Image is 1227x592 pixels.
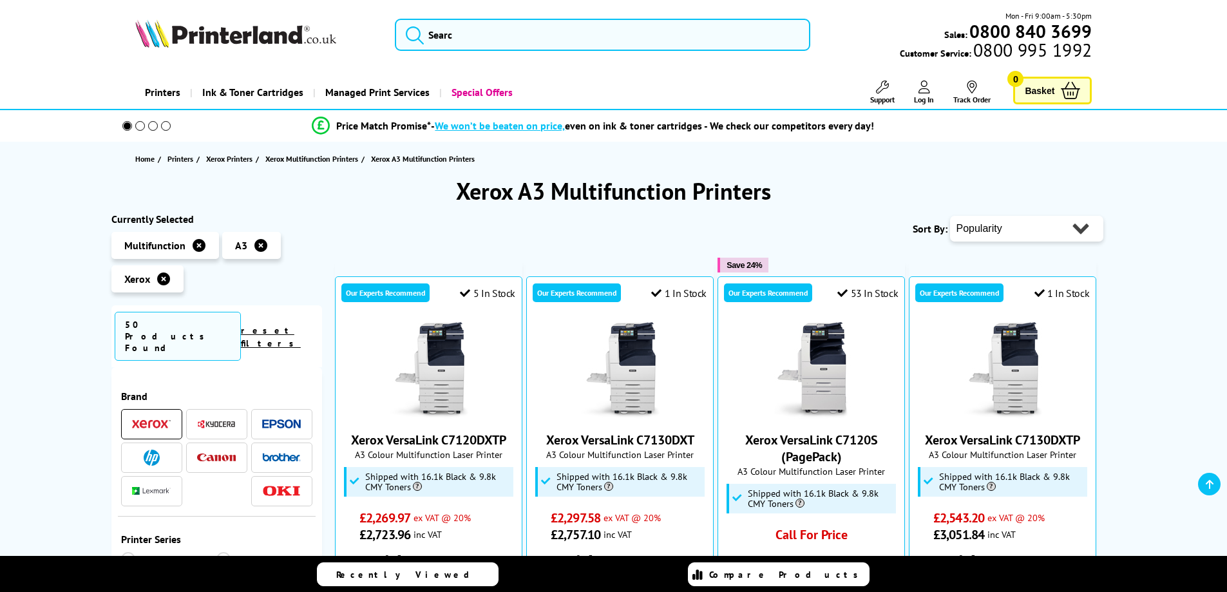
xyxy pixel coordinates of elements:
[132,419,171,428] img: Xerox
[351,432,506,448] a: Xerox VersaLink C7120DXTP
[533,448,707,461] span: A3 Colour Multifunction Laser Printer
[371,154,475,164] span: Xerox A3 Multifunction Printers
[317,562,499,586] a: Recently Viewed
[197,454,236,462] img: Canon
[167,152,196,166] a: Printers
[763,408,860,421] a: Xerox VersaLink C7120S (PagePack)
[414,528,442,540] span: inc VAT
[718,258,768,272] button: Save 24%
[933,553,1072,576] li: 0.5p per mono page
[725,465,898,477] span: A3 Colour Multifunction Laser Printer
[206,152,256,166] a: Xerox Printers
[111,176,1116,206] h1: Xerox A3 Multifunction Printers
[724,283,812,302] div: Our Experts Recommend
[969,19,1092,43] b: 0800 840 3699
[900,44,1092,59] span: Customer Service:
[604,528,632,540] span: inc VAT
[132,416,171,432] a: Xerox
[235,239,247,252] span: A3
[132,450,171,466] a: HP
[115,312,241,361] span: 50 Products Found
[944,28,967,41] span: Sales:
[955,322,1051,419] img: Xerox VersaLink C7130DXTP
[414,511,471,524] span: ex VAT @ 20%
[197,416,236,432] a: Kyocera
[262,450,301,466] a: Brother
[1034,287,1090,300] div: 1 In Stock
[688,562,870,586] a: Compare Products
[870,95,895,104] span: Support
[206,152,252,166] span: Xerox Printers
[439,76,522,109] a: Special Offers
[336,569,482,580] span: Recently Viewed
[135,19,336,48] img: Printerland Logo
[342,448,515,461] span: A3 Colour Multifunction Laser Printer
[727,260,762,270] span: Save 24%
[914,81,934,104] a: Log In
[381,408,477,421] a: Xerox VersaLink C7120DXTP
[121,390,313,403] span: Brand
[870,81,895,104] a: Support
[241,325,301,349] a: reset filters
[341,283,430,302] div: Our Experts Recommend
[916,448,1089,461] span: A3 Colour Multifunction Laser Printer
[551,526,600,543] span: £2,757.10
[933,510,984,526] span: £2,543.20
[551,553,689,576] li: 0.5p per mono page
[925,432,1080,448] a: Xerox VersaLink C7130DXTP
[359,553,498,576] li: 0.5p per mono page
[435,119,565,132] span: We won’t be beaten on price,
[967,25,1092,37] a: 0800 840 3699
[551,510,600,526] span: £2,297.58
[144,450,160,466] img: HP
[111,213,323,225] div: Currently Selected
[190,76,313,109] a: Ink & Toner Cartridges
[359,510,410,526] span: £2,269.97
[1013,77,1092,104] a: Basket 0
[651,287,707,300] div: 1 In Stock
[121,533,313,546] span: Printer Series
[167,152,193,166] span: Printers
[365,472,511,492] span: Shipped with 16.1k Black & 9.8k CMY Toners
[460,287,515,300] div: 5 In Stock
[262,453,301,462] img: Brother
[135,19,379,50] a: Printerland Logo
[939,472,1085,492] span: Shipped with 16.1k Black & 9.8k CMY Toners
[837,287,898,300] div: 53 In Stock
[135,76,190,109] a: Printers
[262,416,301,432] a: Epson
[933,526,984,543] span: £3,051.84
[381,322,477,419] img: Xerox VersaLink C7120DXTP
[709,569,865,580] span: Compare Products
[262,419,301,429] img: Epson
[359,526,410,543] span: £2,723.96
[763,322,860,419] img: Xerox VersaLink C7120S (PagePack)
[745,432,878,465] a: Xerox VersaLink C7120S (PagePack)
[197,450,236,466] a: Canon
[914,95,934,104] span: Log In
[124,239,185,252] span: Multifunction
[395,19,810,51] input: Searc
[132,487,171,495] img: Lexmark
[135,152,158,166] a: Home
[1007,71,1023,87] span: 0
[971,44,1092,56] span: 0800 995 1992
[742,526,880,549] div: Call For Price
[216,552,312,566] a: AltaLink
[556,472,702,492] span: Shipped with 16.1k Black & 9.8k CMY Toners
[132,483,171,499] a: Lexmark
[202,76,303,109] span: Ink & Toner Cartridges
[913,222,947,235] span: Sort By:
[1025,82,1054,99] span: Basket
[197,419,236,429] img: Kyocera
[105,115,1082,137] li: modal_Promise
[604,511,661,524] span: ex VAT @ 20%
[265,152,358,166] span: Xerox Multifunction Printers
[987,511,1045,524] span: ex VAT @ 20%
[121,552,217,566] a: VersaLink
[262,486,301,497] img: OKI
[431,119,874,132] div: - even on ink & toner cartridges - We check our competitors every day!
[313,76,439,109] a: Managed Print Services
[987,528,1016,540] span: inc VAT
[748,488,893,509] span: Shipped with 16.1k Black & 9.8k CMY Toners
